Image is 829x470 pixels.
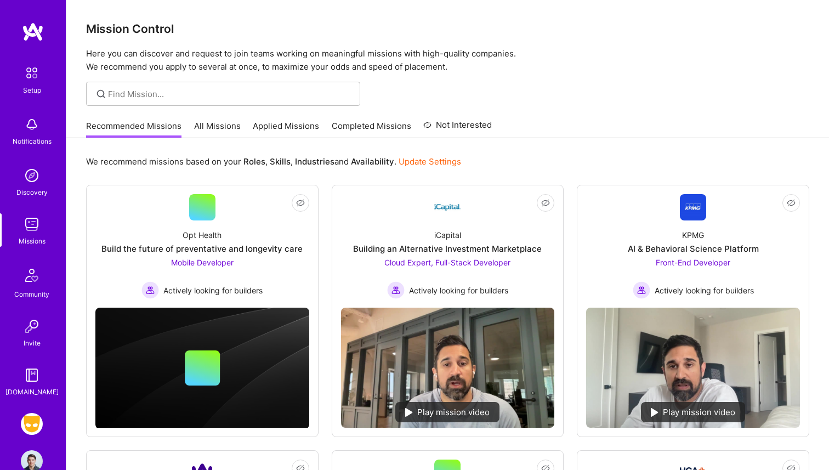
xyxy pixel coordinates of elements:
img: teamwork [21,213,43,235]
a: Update Settings [399,156,461,167]
a: All Missions [194,120,241,138]
i: icon EyeClosed [787,199,796,207]
a: Completed Missions [332,120,411,138]
img: play [405,408,413,417]
div: Community [14,288,49,300]
span: Cloud Expert, Full-Stack Developer [384,258,510,267]
img: Company Logo [434,194,461,220]
div: Invite [24,337,41,349]
img: No Mission [341,308,555,428]
div: KPMG [682,229,704,241]
img: setup [20,61,43,84]
img: Actively looking for builders [633,281,650,299]
p: We recommend missions based on your , , and . [86,156,461,167]
h3: Mission Control [86,22,809,36]
a: Recommended Missions [86,120,181,138]
a: Not Interested [423,118,492,138]
b: Skills [270,156,291,167]
a: Company LogoiCapitalBuilding an Alternative Investment MarketplaceCloud Expert, Full-Stack Develo... [341,194,555,299]
b: Industries [295,156,334,167]
img: discovery [21,165,43,186]
i: icon SearchGrey [95,88,107,100]
img: Grindr: Mobile + BE + Cloud [21,413,43,435]
div: Play mission video [395,402,499,422]
b: Roles [243,156,265,167]
div: Notifications [13,135,52,147]
img: logo [22,22,44,42]
div: Opt Health [183,229,222,241]
div: Discovery [16,186,48,198]
i: icon EyeClosed [296,199,305,207]
img: No Mission [586,308,800,428]
img: Invite [21,315,43,337]
span: Actively looking for builders [163,285,263,296]
div: Building an Alternative Investment Marketplace [353,243,542,254]
a: Company LogoKPMGAI & Behavioral Science PlatformFront-End Developer Actively looking for builders... [586,194,800,299]
img: Actively looking for builders [387,281,405,299]
span: Actively looking for builders [655,285,754,296]
span: Front-End Developer [656,258,730,267]
div: Missions [19,235,46,247]
a: Applied Missions [253,120,319,138]
div: [DOMAIN_NAME] [5,386,59,398]
span: Mobile Developer [171,258,234,267]
img: bell [21,114,43,135]
img: guide book [21,364,43,386]
div: Build the future of preventative and longevity care [101,243,303,254]
i: icon EyeClosed [541,199,550,207]
a: Grindr: Mobile + BE + Cloud [18,413,46,435]
img: Actively looking for builders [141,281,159,299]
span: Actively looking for builders [409,285,508,296]
img: Company Logo [680,194,706,220]
div: AI & Behavioral Science Platform [628,243,759,254]
img: cover [95,308,309,428]
input: Find Mission... [108,88,352,100]
img: Community [19,262,45,288]
div: iCapital [434,229,461,241]
p: Here you can discover and request to join teams working on meaningful missions with high-quality ... [86,47,809,73]
img: play [651,408,658,417]
a: Opt HealthBuild the future of preventative and longevity careMobile Developer Actively looking fo... [95,194,309,299]
b: Availability [351,156,394,167]
div: Play mission video [641,402,745,422]
div: Setup [23,84,41,96]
